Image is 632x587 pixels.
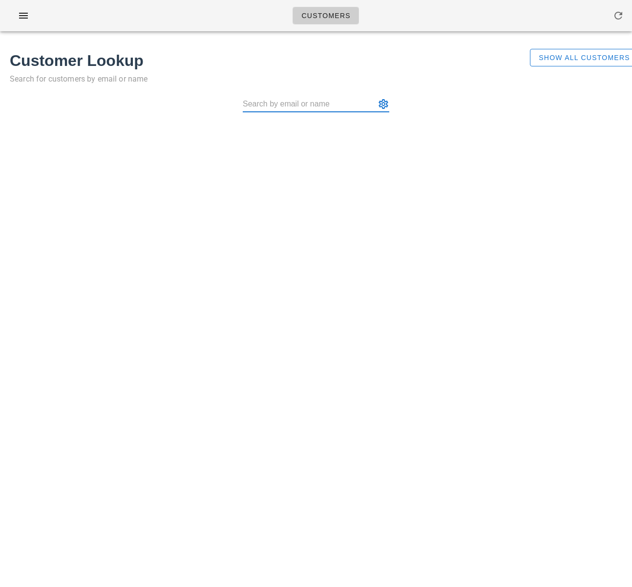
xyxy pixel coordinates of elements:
span: Customers [301,12,351,20]
input: Search by email or name [243,96,376,112]
button: appended action [378,98,389,110]
p: Search for customers by email or name [10,72,518,86]
h1: Customer Lookup [10,49,518,72]
span: Show All Customers [538,54,630,62]
a: Customers [293,7,359,24]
